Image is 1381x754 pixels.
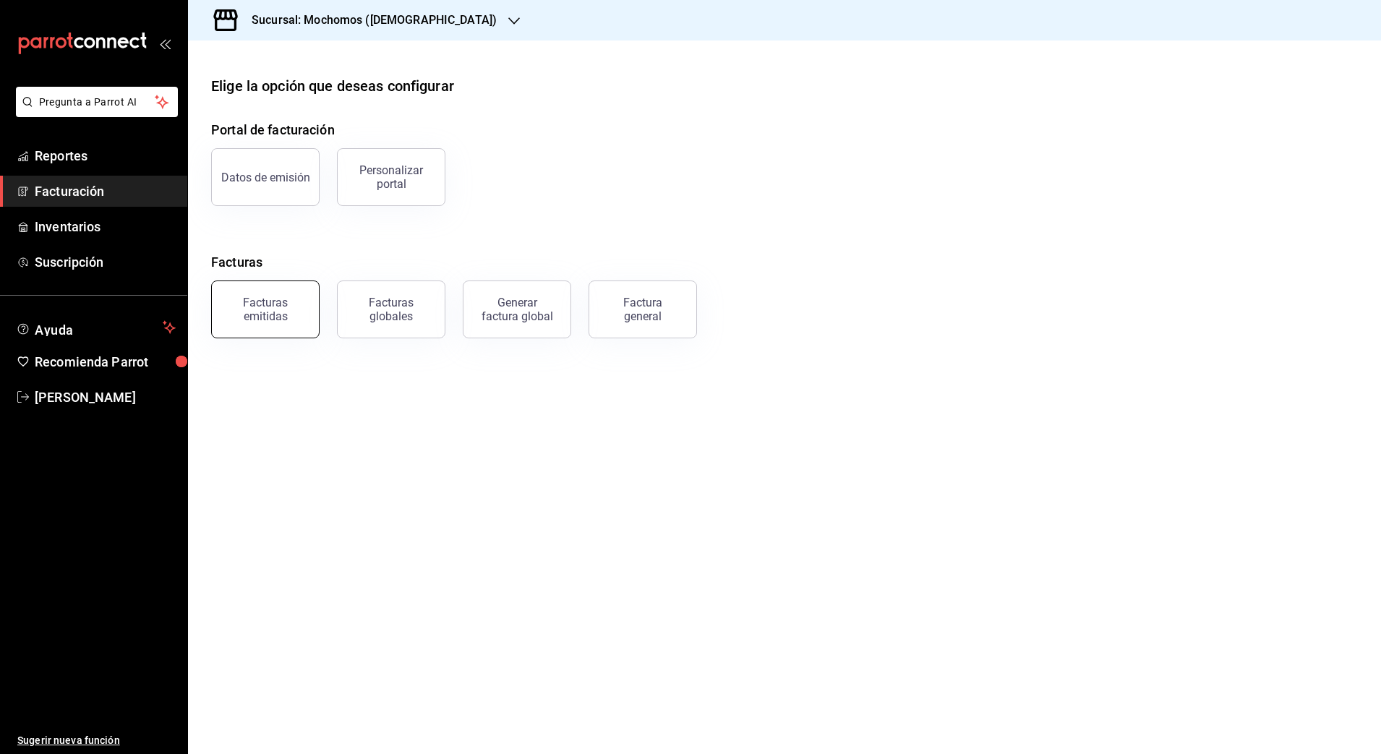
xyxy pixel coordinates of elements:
span: Suscripción [35,252,176,272]
span: Reportes [35,146,176,166]
div: Facturas emitidas [221,296,310,323]
button: Pregunta a Parrot AI [16,87,178,117]
button: open_drawer_menu [159,38,171,49]
button: Factura general [589,280,697,338]
span: Ayuda [35,319,157,336]
div: Personalizar portal [346,163,436,191]
span: Inventarios [35,217,176,236]
div: Elige la opción que deseas configurar [211,75,454,97]
button: Generar factura global [463,280,571,338]
span: [PERSON_NAME] [35,387,176,407]
h3: Sucursal: Mochomos ([DEMOGRAPHIC_DATA]) [240,12,497,29]
span: Pregunta a Parrot AI [39,95,155,110]
div: Generar factura global [481,296,553,323]
span: Sugerir nueva función [17,733,176,748]
button: Personalizar portal [337,148,445,206]
div: Datos de emisión [221,171,310,184]
h4: Portal de facturación [211,120,1358,140]
button: Facturas emitidas [211,280,320,338]
button: Datos de emisión [211,148,320,206]
h4: Facturas [211,252,1358,272]
button: Facturas globales [337,280,445,338]
div: Factura general [607,296,679,323]
div: Facturas globales [346,296,436,323]
span: Recomienda Parrot [35,352,176,372]
a: Pregunta a Parrot AI [10,105,178,120]
span: Facturación [35,181,176,201]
